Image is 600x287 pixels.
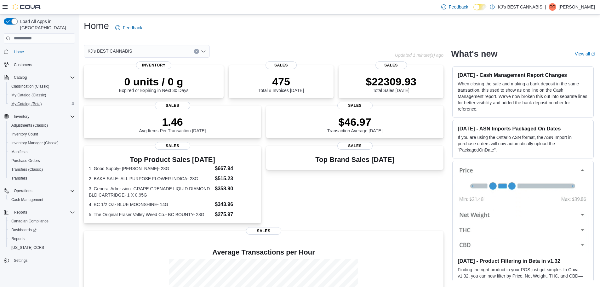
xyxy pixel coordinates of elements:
a: Manifests [9,148,30,156]
a: My Catalog (Beta) [9,100,44,108]
dd: $515.23 [215,175,256,182]
button: My Catalog (Beta) [6,100,77,108]
span: Inventory [14,114,29,119]
p: $46.97 [327,116,383,128]
h3: [DATE] - Product Filtering in Beta in v1.32 [458,258,588,264]
button: Reports [1,208,77,217]
span: Sales [337,142,373,150]
div: Transaction Average [DATE] [327,116,383,133]
span: Adjustments (Classic) [9,122,75,129]
span: Classification (Classic) [9,83,75,90]
a: Transfers [9,175,30,182]
span: Load All Apps in [GEOGRAPHIC_DATA] [18,18,75,31]
button: Inventory Manager (Classic) [6,139,77,147]
a: Transfers (Classic) [9,166,45,173]
span: Dashboards [11,227,37,232]
span: Purchase Orders [9,157,75,164]
a: View allExternal link [575,51,595,56]
span: Sales [155,142,190,150]
dt: 1. Good Supply- [PERSON_NAME]- 28G [89,165,212,172]
a: Adjustments (Classic) [9,122,50,129]
span: Sales [266,61,297,69]
span: Inventory Manager (Classic) [9,139,75,147]
a: Dashboards [6,226,77,234]
span: Operations [14,188,32,193]
button: Inventory [11,113,32,120]
a: Inventory Manager (Classic) [9,139,61,147]
a: Canadian Compliance [9,217,51,225]
svg: External link [591,52,595,56]
p: If you are using the Ontario ASN format, the ASN Import in purchase orders will now automatically... [458,134,588,153]
span: Feedback [449,4,468,10]
button: Classification (Classic) [6,82,77,91]
span: Inventory [136,61,171,69]
div: Total # Invoices [DATE] [258,75,304,93]
span: Sales [375,61,407,69]
dd: $343.96 [215,201,256,208]
span: Inventory [11,113,75,120]
span: Reports [11,236,25,241]
a: Customers [11,61,35,69]
p: | [545,3,546,11]
h3: [DATE] - Cash Management Report Changes [458,72,588,78]
h3: Top Product Sales [DATE] [89,156,256,164]
span: Home [14,49,24,55]
button: Purchase Orders [6,156,77,165]
a: Reports [9,235,27,243]
p: When closing the safe and making a bank deposit in the same transaction, this used to show as one... [458,81,588,112]
a: Inventory Count [9,130,41,138]
span: Cash Management [9,196,75,204]
span: My Catalog (Beta) [11,101,42,106]
span: My Catalog (Classic) [11,93,46,98]
span: Canadian Compliance [11,219,49,224]
span: Home [11,48,75,56]
dd: $358.90 [215,185,256,192]
button: Customers [1,60,77,69]
button: [US_STATE] CCRS [6,243,77,252]
dt: 3. General Admission- GRAPE GRENADE LIQUID DIAMOND BLD CARTRIDGE- 1 X 0.95G [89,186,212,198]
span: Reports [14,210,27,215]
a: Classification (Classic) [9,83,52,90]
span: Transfers [9,175,75,182]
button: Open list of options [201,49,206,54]
button: Settings [1,256,77,265]
a: [US_STATE] CCRS [9,244,47,251]
p: KJ's BEST CANNABIS [498,3,543,11]
span: My Catalog (Classic) [9,91,75,99]
button: Reports [11,209,30,216]
button: Reports [6,234,77,243]
button: Canadian Compliance [6,217,77,226]
button: Catalog [11,74,29,81]
dt: 5. The Original Fraser Valley Weed Co.- BC BOUNTY- 28G [89,211,212,218]
span: KJ's BEST CANNABIS [88,47,132,55]
a: Settings [11,257,30,264]
span: Canadian Compliance [9,217,75,225]
button: Inventory [1,112,77,121]
button: Adjustments (Classic) [6,121,77,130]
h3: Top Brand Sales [DATE] [315,156,394,164]
h4: Average Transactions per Hour [89,249,438,256]
button: Inventory Count [6,130,77,139]
span: Reports [11,209,75,216]
a: Purchase Orders [9,157,43,164]
span: Operations [11,187,75,195]
span: Washington CCRS [9,244,75,251]
span: Purchase Orders [11,158,40,163]
div: Expired or Expiring in Next 30 Days [119,75,189,93]
button: Home [1,47,77,56]
button: Manifests [6,147,77,156]
span: Settings [14,258,27,263]
span: Inventory Manager (Classic) [11,141,59,146]
p: 1.46 [139,116,206,128]
span: Transfers (Classic) [9,166,75,173]
span: Transfers (Classic) [11,167,43,172]
div: Gurvinder Gurvinder [549,3,556,11]
span: My Catalog (Beta) [9,100,75,108]
button: Cash Management [6,195,77,204]
dt: 2. BAKE SALE- ALL PURPOSE FLOWER INDICA- 28G [89,175,212,182]
p: [PERSON_NAME] [559,3,595,11]
button: Operations [11,187,35,195]
h1: Home [84,20,109,32]
p: Updated 1 minute(s) ago [395,53,443,58]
